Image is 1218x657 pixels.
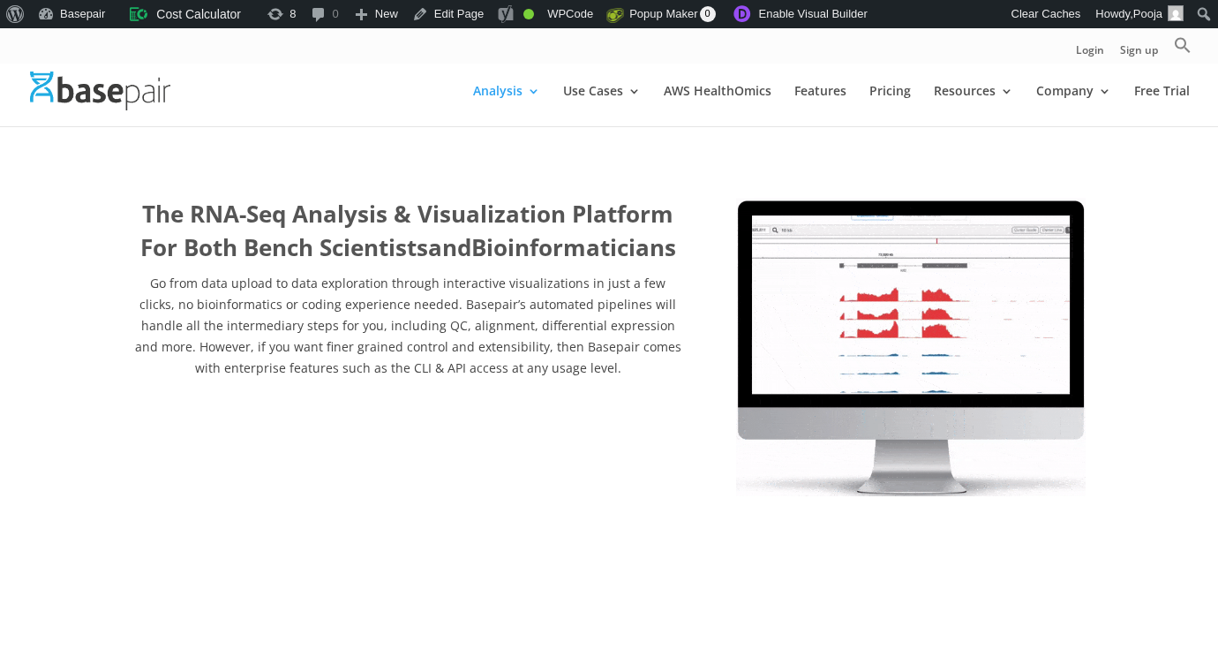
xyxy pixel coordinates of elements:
[563,85,641,126] a: Use Cases
[140,198,674,263] b: The RNA-Seq Analysis & Visualization Platform For Both Bench Scientists
[130,5,147,23] img: ccb-logo.svg
[700,6,716,22] span: 0
[794,85,846,126] a: Features
[1120,45,1158,64] a: Sign up
[1174,36,1192,54] svg: Search
[273,404,544,449] a: Analyze Six Samples for Free
[736,198,1086,496] img: RNA Seq 2022
[1174,36,1192,64] a: Search Icon Link
[471,231,676,263] b: Bioinformaticians
[30,72,170,109] img: Basepair
[428,231,471,263] b: and
[934,85,1013,126] a: Resources
[1133,7,1162,20] span: Pooja
[132,273,683,378] p: Go from data upload to data exploration through interactive visualizations in just a few clicks, ...
[473,85,540,126] a: Analysis
[523,9,534,19] div: Good
[869,85,911,126] a: Pricing
[1076,45,1104,64] a: Login
[664,85,771,126] a: AWS HealthOmics
[1134,85,1190,126] a: Free Trial
[1036,85,1111,126] a: Company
